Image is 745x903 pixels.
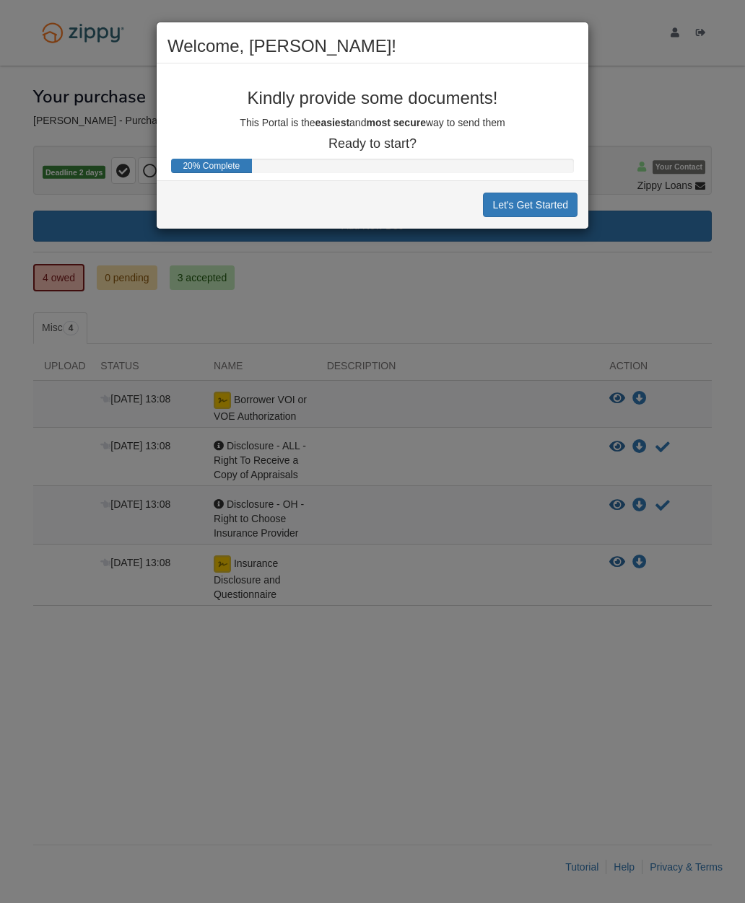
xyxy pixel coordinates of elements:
[171,159,252,173] div: Progress Bar
[167,37,578,56] h2: Welcome, [PERSON_NAME]!
[366,117,425,128] b: most secure
[483,193,578,217] button: Let's Get Started
[315,117,349,128] b: easiest
[167,89,578,107] p: Kindly provide some documents!
[167,137,578,151] p: Ready to start?
[167,115,578,130] p: This Portal is the and way to send them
